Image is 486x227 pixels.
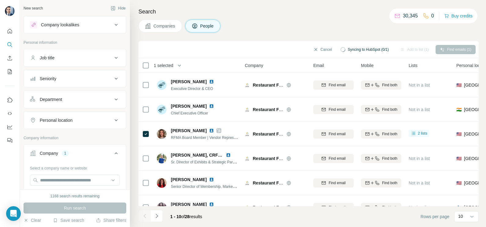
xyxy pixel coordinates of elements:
p: Company information [24,135,126,141]
span: Syncing to HubSpot (0/1) [348,47,389,52]
span: Find both [382,107,397,112]
div: Personal location [40,117,72,123]
div: New search [24,6,43,11]
p: 0 [431,12,434,20]
span: Find both [382,156,397,161]
button: Feedback [5,135,15,146]
img: LinkedIn logo [226,153,231,158]
button: Navigate to next page [151,210,163,222]
span: Find both [382,131,397,137]
img: Avatar [157,154,167,163]
span: 1 selected [154,62,173,69]
button: Personal location [24,113,126,128]
button: Use Surfe API [5,108,15,119]
span: Email [313,62,324,69]
span: People [200,23,214,29]
button: Find email [313,80,354,90]
p: 10 [458,213,463,219]
img: LinkedIn logo [209,177,214,182]
span: 🇮🇳 [456,106,462,113]
div: Company [40,150,58,156]
span: Not in a list [409,205,430,210]
button: Use Surfe on LinkedIn [5,95,15,106]
div: Seniority [40,76,56,82]
button: Find email [313,203,354,212]
span: 🇺🇸 [456,131,462,137]
span: Find both [382,180,397,186]
span: Find both [382,205,397,210]
span: Lists [409,62,418,69]
img: Avatar [157,203,167,212]
button: Find both [361,80,401,90]
span: of [181,214,185,219]
span: 🇫🇮 [456,204,462,210]
span: Restaurant Facility Management Association [253,180,344,185]
h4: Search [138,7,479,16]
button: Share filters [96,217,126,223]
span: Find email [329,156,345,161]
span: Restaurant Facility Management Association [253,132,344,136]
span: Sr. Director of Exhibits & Strategic Partnerships [171,159,248,164]
span: Not in a list [409,156,430,161]
span: Mobile [361,62,374,69]
button: Dashboard [5,121,15,132]
button: Find both [361,129,401,139]
button: Find both [361,105,401,114]
img: Logo of Restaurant Facility Management Association [245,83,250,87]
span: RFMA Board Member | Vendor Representative [DATE]-[DATE] [171,135,272,140]
img: Avatar [157,129,167,139]
span: Find email [329,107,345,112]
div: Select a company name or website [30,163,120,171]
button: Hide [106,4,130,13]
button: Find email [313,129,354,139]
div: Open Intercom Messenger [6,206,21,221]
span: Restaurant Facility Management Association [253,83,344,87]
span: 🇺🇸 [456,82,462,88]
button: Find email [313,154,354,163]
div: Job title [40,55,54,61]
span: [PERSON_NAME] [171,177,207,183]
span: Find email [329,131,345,137]
p: 30,345 [403,12,418,20]
img: Avatar [157,178,167,188]
span: Not in a list [409,107,430,112]
span: Find email [329,205,345,210]
button: Company1 [24,146,126,163]
button: Seniority [24,71,126,86]
span: [PERSON_NAME] [171,103,207,109]
img: Logo of Restaurant Facility Management Association [245,156,250,161]
p: Personal information [24,40,126,45]
span: 🇺🇸 [456,155,462,162]
button: Department [24,92,126,107]
div: 1168 search results remaining [50,193,100,199]
button: Cancel [309,45,336,54]
span: [PERSON_NAME], CRFP, CEM [171,153,232,158]
span: Not in a list [409,180,430,185]
button: Find both [361,154,401,163]
span: Chief Executive Officer [171,111,208,115]
span: Companies [153,23,176,29]
div: Department [40,96,62,102]
button: Save search [53,217,84,223]
img: Avatar [5,6,15,16]
span: Restaurant Facility Management Association [253,205,344,210]
img: LinkedIn logo [209,128,214,133]
img: Logo of Restaurant Facility Management Association [245,180,250,185]
span: Not in a list [409,83,430,87]
span: [PERSON_NAME] [171,201,207,207]
img: Avatar [157,80,167,90]
button: Enrich CSV [5,53,15,64]
button: Clear [24,217,41,223]
img: LinkedIn logo [209,104,214,109]
span: 1 - 10 [170,214,181,219]
button: Buy credits [444,12,473,20]
span: Executive Director & CEO [171,87,213,91]
img: Logo of Restaurant Facility Management Association [245,205,250,210]
span: 🇺🇸 [456,180,462,186]
button: Find email [313,178,354,188]
span: Find email [329,82,345,88]
span: [PERSON_NAME] [171,128,207,134]
span: Find both [382,82,397,88]
span: 28 [185,214,190,219]
button: Find both [361,203,401,212]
